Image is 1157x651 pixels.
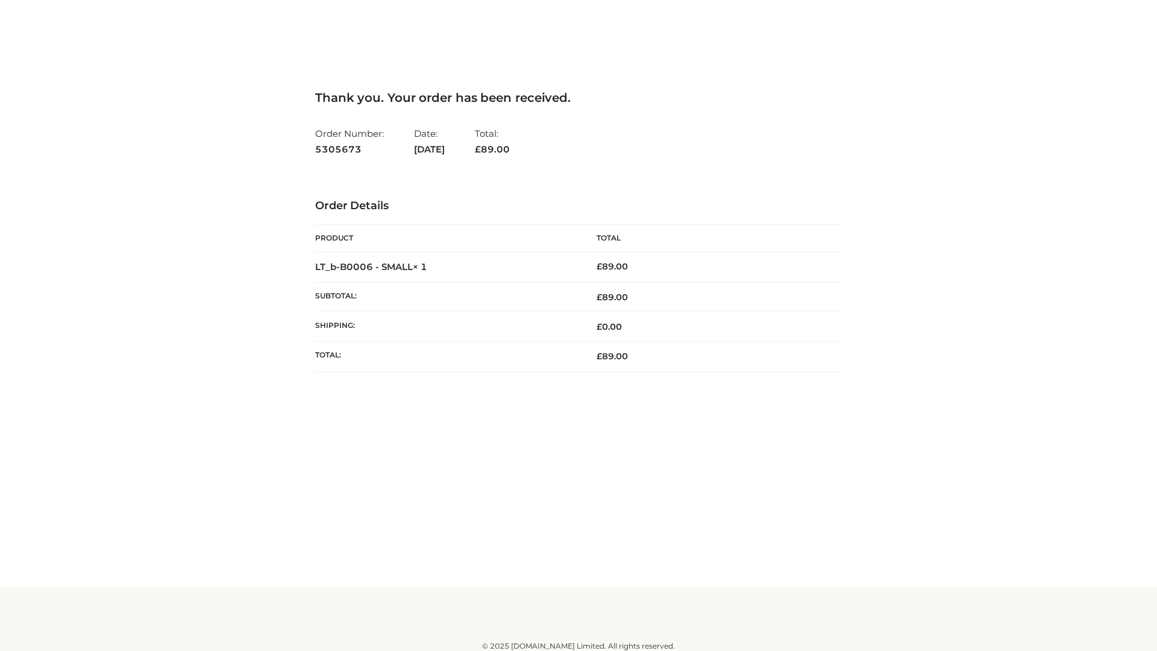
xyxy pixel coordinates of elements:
[578,225,842,252] th: Total
[597,321,622,332] bdi: 0.00
[475,123,510,160] li: Total:
[315,261,427,272] strong: LT_b-B0006 - SMALL
[315,282,578,312] th: Subtotal:
[315,142,384,157] strong: 5305673
[597,351,628,362] span: 89.00
[597,261,602,272] span: £
[315,123,384,160] li: Order Number:
[315,225,578,252] th: Product
[315,342,578,371] th: Total:
[413,261,427,272] strong: × 1
[315,200,842,213] h3: Order Details
[597,321,602,332] span: £
[414,142,445,157] strong: [DATE]
[597,292,602,303] span: £
[315,90,842,105] h3: Thank you. Your order has been received.
[597,261,628,272] bdi: 89.00
[597,292,628,303] span: 89.00
[414,123,445,160] li: Date:
[475,143,481,155] span: £
[315,312,578,342] th: Shipping:
[475,143,510,155] span: 89.00
[597,351,602,362] span: £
